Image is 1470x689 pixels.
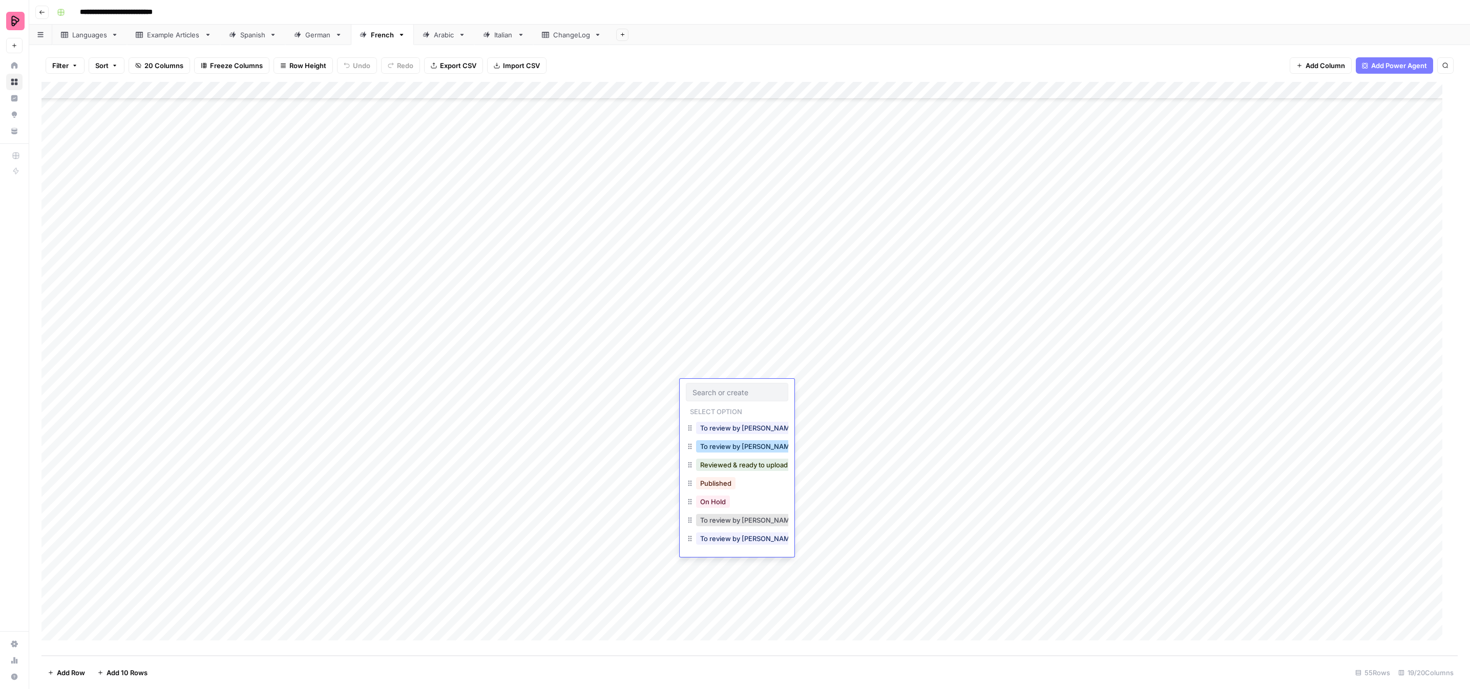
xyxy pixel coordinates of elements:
div: ChangeLog [553,30,590,40]
div: To review by [PERSON_NAME] [686,530,788,549]
a: Languages [52,25,127,45]
button: To review by [PERSON_NAME] [696,422,801,434]
span: Add Power Agent [1371,60,1427,71]
input: Search or create [692,387,782,397]
button: Import CSV [487,57,547,74]
button: On Hold [696,496,730,508]
button: Filter [46,57,85,74]
div: On Hold [686,493,788,512]
span: Redo [397,60,413,71]
span: Import CSV [503,60,540,71]
button: Add Power Agent [1356,57,1433,74]
a: Settings [6,636,23,652]
p: Select option [686,404,746,417]
button: Add 10 Rows [91,664,154,681]
button: Sort [89,57,124,74]
button: Reviewed & ready to upload [696,459,792,471]
span: Undo [353,60,370,71]
span: Add Column [1306,60,1345,71]
span: 20 Columns [144,60,183,71]
a: Usage [6,652,23,669]
button: 20 Columns [129,57,190,74]
div: 19/20 Columns [1394,664,1458,681]
span: Filter [52,60,69,71]
a: Example Articles [127,25,220,45]
span: Add 10 Rows [107,668,148,678]
button: Add Column [1290,57,1352,74]
span: Add Row [57,668,85,678]
button: Published [696,477,736,489]
button: Help + Support [6,669,23,685]
a: Italian [474,25,533,45]
div: French [371,30,394,40]
span: Freeze Columns [210,60,263,71]
button: Undo [337,57,377,74]
div: To review by [PERSON_NAME] [686,512,788,530]
div: To review by [PERSON_NAME] [686,438,788,457]
a: Your Data [6,123,23,139]
button: To review by [PERSON_NAME] [696,514,801,526]
button: To review by [PERSON_NAME] [696,440,801,453]
a: French [351,25,414,45]
button: Redo [381,57,420,74]
span: Export CSV [440,60,476,71]
div: Arabic [434,30,454,40]
div: Reviewed & ready to upload [686,457,788,475]
button: Add Row [41,664,91,681]
button: Workspace: Preply [6,8,23,34]
div: Italian [494,30,513,40]
button: Row Height [274,57,333,74]
button: Freeze Columns [194,57,269,74]
div: To review by [PERSON_NAME] [686,420,788,438]
a: Browse [6,74,23,90]
div: Example Articles [147,30,200,40]
a: Spanish [220,25,285,45]
button: To review by [PERSON_NAME] [696,532,801,545]
a: ChangeLog [533,25,610,45]
a: Arabic [414,25,474,45]
a: German [285,25,351,45]
img: Preply Logo [6,12,25,30]
div: 55 Rows [1351,664,1394,681]
span: Row Height [289,60,326,71]
button: Export CSV [424,57,483,74]
span: Sort [95,60,109,71]
a: Home [6,57,23,74]
div: German [305,30,331,40]
div: Published [686,475,788,493]
a: Opportunities [6,106,23,123]
a: Insights [6,90,23,106]
div: Spanish [240,30,265,40]
div: Languages [72,30,107,40]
